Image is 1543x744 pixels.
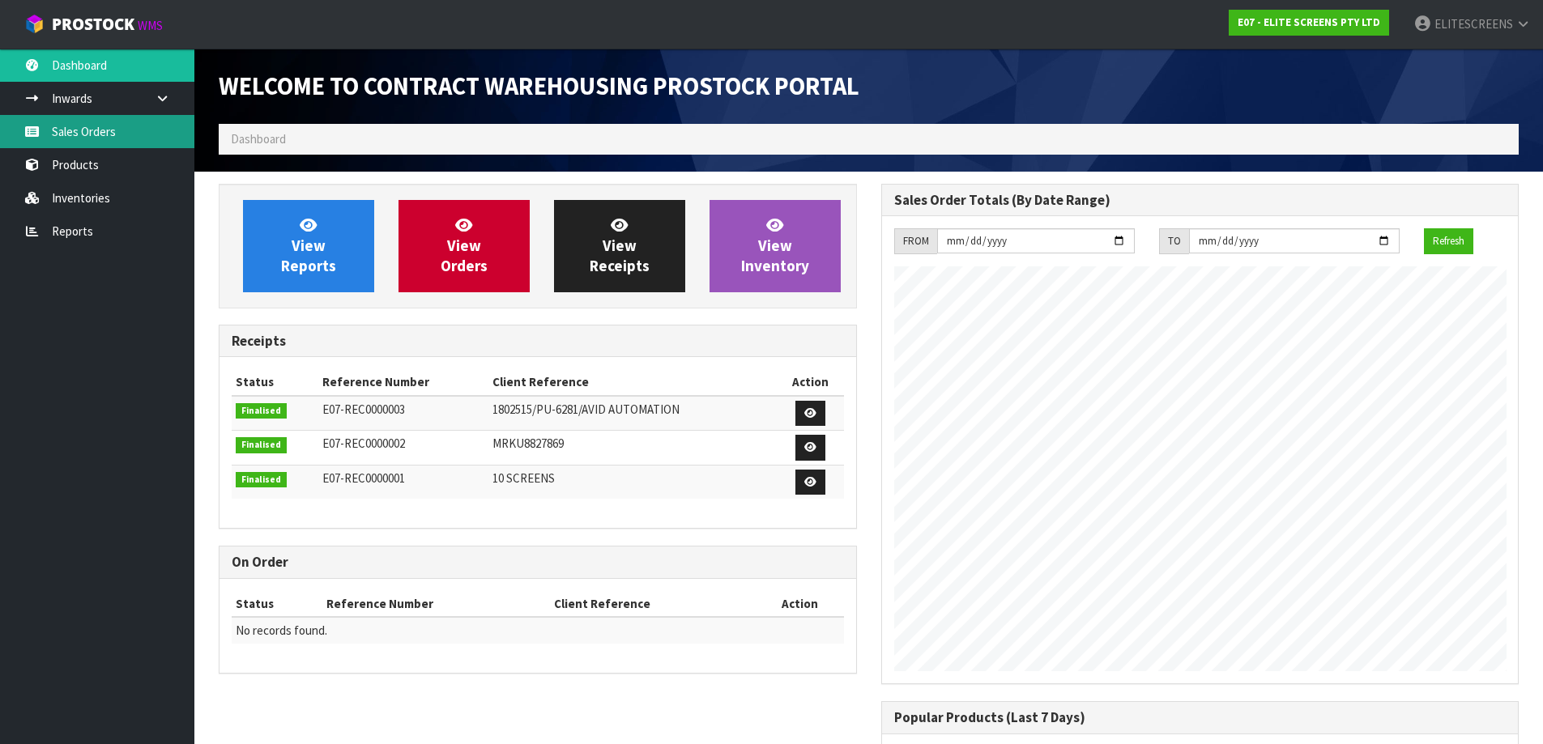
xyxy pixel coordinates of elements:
[894,193,1507,208] h3: Sales Order Totals (By Date Range)
[1434,16,1513,32] span: ELITESCREENS
[756,591,844,617] th: Action
[1159,228,1189,254] div: TO
[441,215,488,276] span: View Orders
[232,591,322,617] th: Status
[322,402,405,417] span: E07-REC0000003
[232,555,844,570] h3: On Order
[232,334,844,349] h3: Receipts
[219,70,859,101] span: Welcome to Contract Warehousing ProStock Portal
[243,200,374,292] a: ViewReports
[231,131,286,147] span: Dashboard
[778,369,843,395] th: Action
[399,200,530,292] a: ViewOrders
[322,470,405,486] span: E07-REC0000001
[232,369,318,395] th: Status
[232,617,844,643] td: No records found.
[1424,228,1473,254] button: Refresh
[894,228,937,254] div: FROM
[322,436,405,451] span: E07-REC0000002
[710,200,841,292] a: ViewInventory
[318,369,488,395] th: Reference Number
[236,472,287,488] span: Finalised
[550,591,756,617] th: Client Reference
[281,215,336,276] span: View Reports
[492,470,555,486] span: 10 SCREENS
[554,200,685,292] a: ViewReceipts
[236,403,287,419] span: Finalised
[322,591,549,617] th: Reference Number
[492,402,680,417] span: 1802515/PU-6281/AVID AUTOMATION
[52,14,134,35] span: ProStock
[138,18,163,33] small: WMS
[590,215,650,276] span: View Receipts
[492,436,564,451] span: MRKU8827869
[741,215,809,276] span: View Inventory
[488,369,778,395] th: Client Reference
[24,14,45,34] img: cube-alt.png
[236,437,287,453] span: Finalised
[1238,15,1380,29] strong: E07 - ELITE SCREENS PTY LTD
[894,710,1507,725] h3: Popular Products (Last 7 Days)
